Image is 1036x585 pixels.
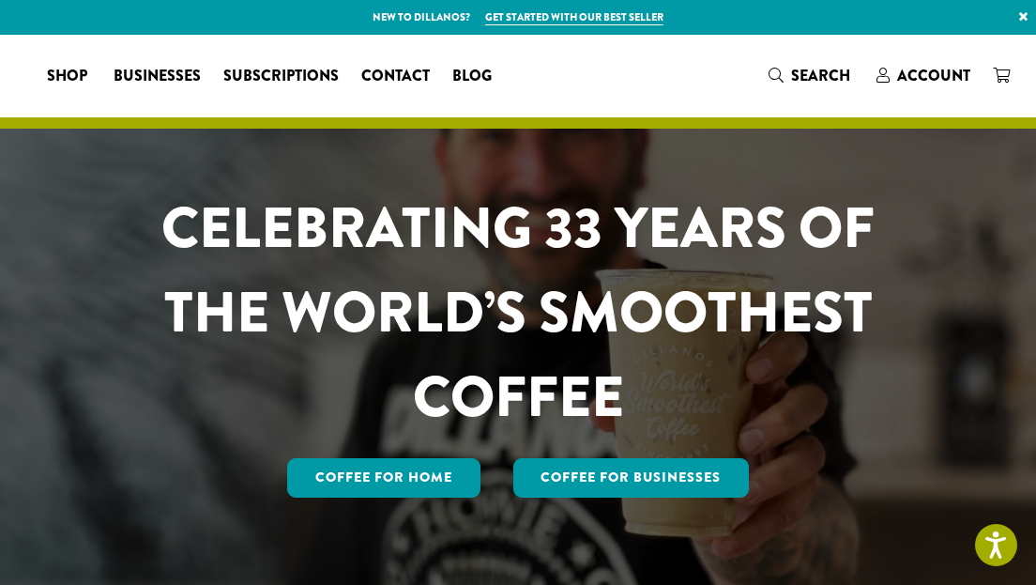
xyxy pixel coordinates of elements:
h1: CELEBRATING 33 YEARS OF THE WORLD’S SMOOTHEST COFFEE [140,186,896,439]
span: Blog [452,65,492,88]
span: Shop [47,65,87,88]
span: Contact [361,65,430,88]
a: Coffee for Home [287,458,480,498]
span: Account [897,65,970,86]
a: Search [757,60,865,91]
a: Shop [36,61,102,91]
span: Subscriptions [223,65,339,88]
a: Get started with our best seller [485,9,663,25]
span: Businesses [114,65,201,88]
a: Coffee For Businesses [513,458,750,498]
span: Search [791,65,850,86]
